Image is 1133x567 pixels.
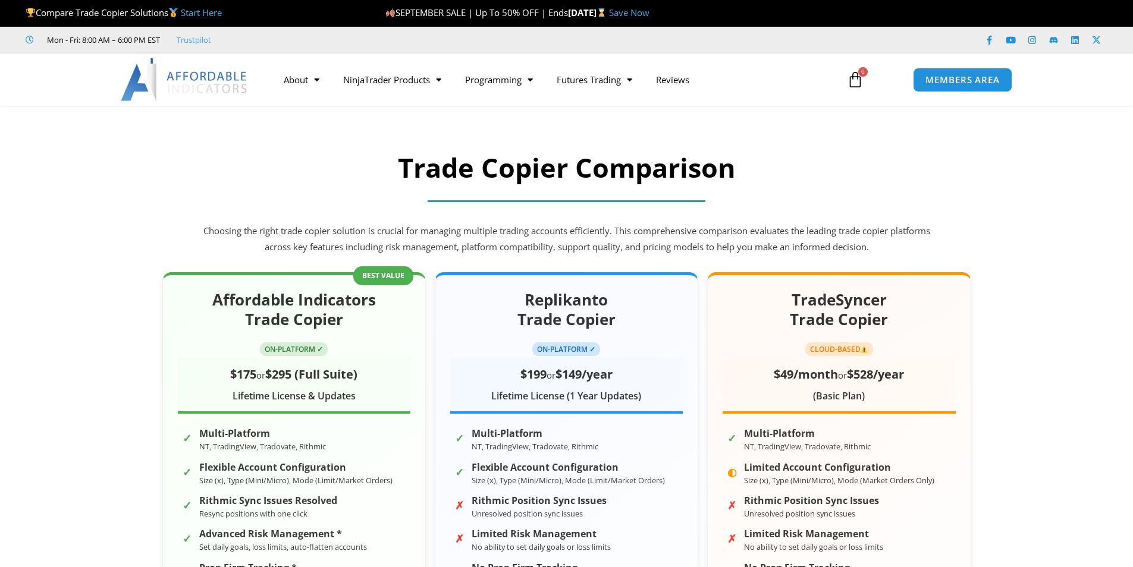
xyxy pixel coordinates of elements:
a: Programming [453,66,545,93]
div: (Basic Plan) [723,388,955,405]
a: Save Now [609,7,649,18]
a: Start Here [181,7,222,18]
strong: Multi-Platform [744,428,871,439]
span: $49/month [774,366,838,382]
span: ✗ [455,529,466,540]
span: SEPTEMBER SALE | Up To 50% OFF | Ends [385,7,568,18]
span: ✓ [455,462,466,473]
span: ✓ [183,496,193,506]
strong: Flexible Account Configuration [199,462,393,473]
strong: Limited Account Configuration [744,462,934,473]
span: ✗ [727,496,738,506]
small: Set daily goals, loss limits, auto-flatten accounts [199,541,367,552]
a: Trustpilot [177,33,211,47]
strong: Advanced Risk Management * [199,528,367,540]
small: NT, TradingView, Tradovate, Rithmic [199,441,326,452]
span: ✗ [727,529,738,540]
a: 0 [829,62,881,97]
span: ✓ [183,529,193,540]
strong: Limited Risk Management [744,528,883,540]
span: $199 [520,366,547,382]
span: $175 [230,366,256,382]
div: or [723,363,955,385]
small: Size (x), Type (Mini/Micro), Mode (Market Orders Only) [744,475,934,486]
img: 🥇 [169,8,178,17]
span: ✓ [455,429,466,439]
span: ON-PLATFORM ✓ [532,342,600,356]
small: Unresolved position sync issues [472,508,583,519]
strong: Rithmic Sync Issues Resolved [199,495,337,506]
small: Unresolved position sync issues [744,508,855,519]
strong: Multi-Platform [472,428,598,439]
small: NT, TradingView, Tradovate, Rithmic [744,441,871,452]
strong: Multi-Platform [199,428,326,439]
small: No ability to set daily goals or loss limits [472,541,611,552]
a: About [272,66,331,93]
strong: [DATE] [568,7,609,18]
span: ✓ [183,429,193,439]
div: or [450,363,683,385]
small: NT, TradingView, Tradovate, Rithmic [472,441,598,452]
img: ⌛ [597,8,606,17]
div: Lifetime License (1 Year Updates) [450,388,683,405]
span: $149/year [555,366,613,382]
strong: Flexible Account Configuration [472,462,665,473]
a: Futures Trading [545,66,644,93]
span: $295 (Full Suite) [265,366,357,382]
p: Choosing the right trade copier solution is crucial for managing multiple trading accounts effici... [201,223,933,256]
img: 🍂 [386,8,395,17]
span: CLOUD-BASED [805,342,874,356]
span: 0 [858,67,868,77]
span: ◐ [727,462,738,473]
a: MEMBERS AREA [913,68,1012,92]
a: Reviews [644,66,701,93]
img: 🏆 [26,8,35,17]
span: $528/year [847,366,904,382]
small: Resync positions with one click [199,508,307,519]
h2: Affordable Indicators Trade Copier [178,290,410,330]
span: Mon - Fri: 8:00 AM – 6:00 PM EST [44,33,160,47]
strong: Rithmic Position Sync Issues [472,495,607,506]
h2: TradeSyncer Trade Copier [723,290,955,330]
span: ON-PLATFORM ✓ [260,342,328,356]
strong: Limited Risk Management [472,528,611,540]
div: or [178,363,410,385]
strong: Rithmic Position Sync Issues [744,495,879,506]
small: No ability to set daily goals or loss limits [744,541,883,552]
nav: Menu [272,66,833,93]
span: ✓ [727,429,738,439]
span: MEMBERS AREA [925,75,1000,84]
small: Size (x), Type (Mini/Micro), Mode (Limit/Market Orders) [472,475,665,486]
h2: Replikanto Trade Copier [450,290,683,330]
img: ⚠ [861,346,868,353]
small: Size (x), Type (Mini/Micro), Mode (Limit/Market Orders) [199,475,393,486]
img: LogoAI | Affordable Indicators – NinjaTrader [121,58,249,101]
div: Lifetime License & Updates [178,388,410,405]
h2: Trade Copier Comparison [201,150,933,185]
a: NinjaTrader Products [331,66,453,93]
span: ✓ [183,462,193,473]
span: Compare Trade Copier Solutions [26,7,222,18]
span: ✗ [455,496,466,506]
